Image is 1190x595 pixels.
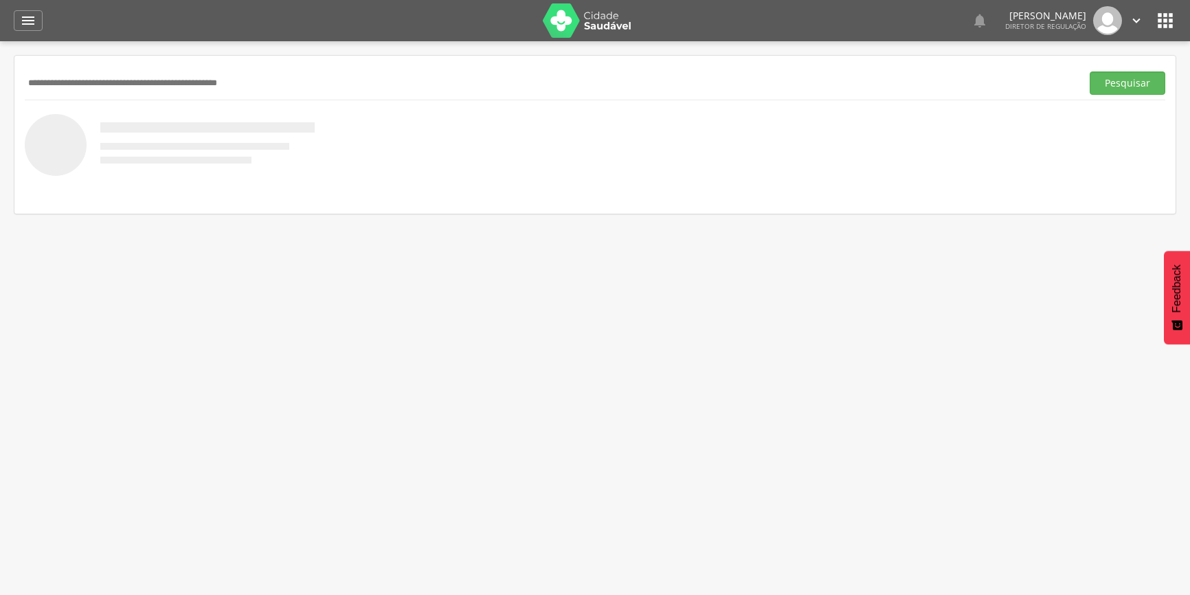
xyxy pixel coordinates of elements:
span: Diretor de regulação [1005,21,1086,31]
span: Feedback [1171,265,1183,313]
a:  [1129,6,1144,35]
button: Feedback - Mostrar pesquisa [1164,251,1190,344]
i:  [20,12,36,29]
button: Pesquisar [1090,71,1165,95]
p: [PERSON_NAME] [1005,11,1086,21]
i:  [972,12,988,29]
a:  [14,10,43,31]
i:  [1129,13,1144,28]
a:  [972,6,988,35]
i:  [1154,10,1176,32]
